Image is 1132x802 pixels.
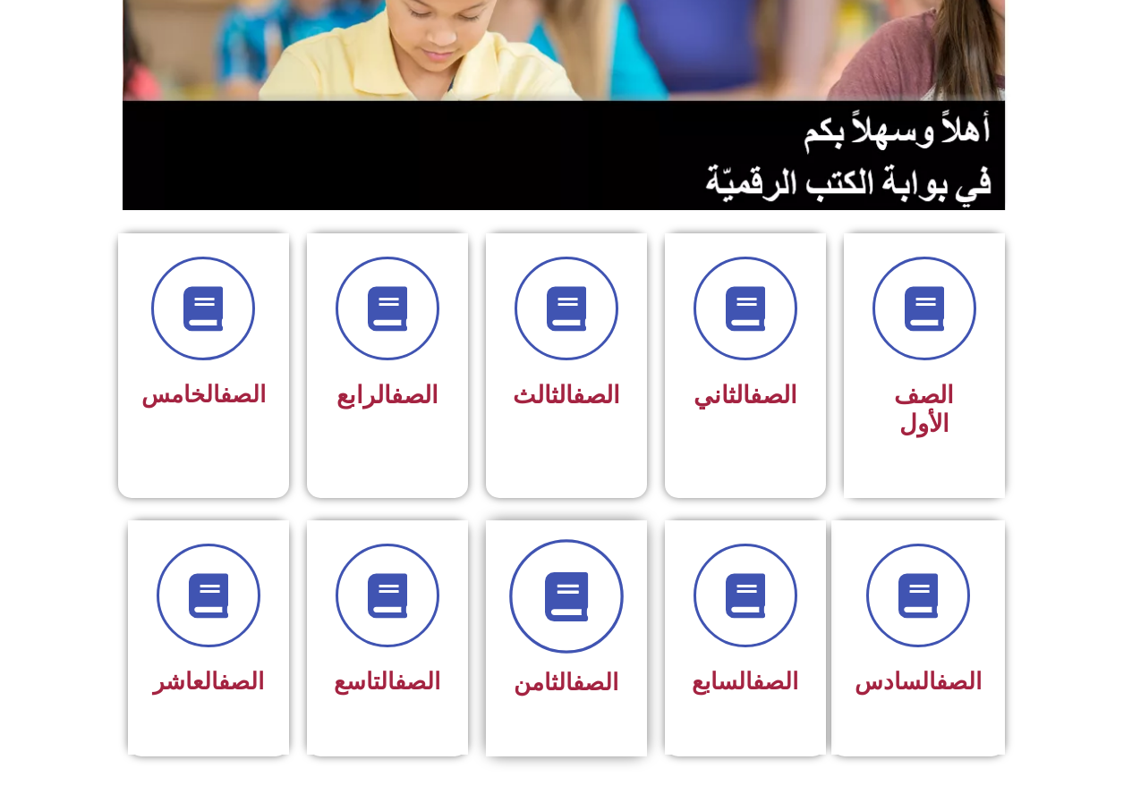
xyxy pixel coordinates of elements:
[855,668,982,695] span: السادس
[334,668,440,695] span: التاسع
[894,381,954,438] span: الصف الأول
[750,381,797,409] a: الصف
[336,381,438,409] span: الرابع
[753,668,798,695] a: الصف
[692,668,798,695] span: السابع
[514,669,618,696] span: الثامن
[220,381,266,408] a: الصف
[513,381,620,409] span: الثالث
[141,381,266,408] span: الخامس
[936,668,982,695] a: الصف
[694,381,797,409] span: الثاني
[573,669,618,696] a: الصف
[218,668,264,695] a: الصف
[391,381,438,409] a: الصف
[395,668,440,695] a: الصف
[153,668,264,695] span: العاشر
[573,381,620,409] a: الصف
